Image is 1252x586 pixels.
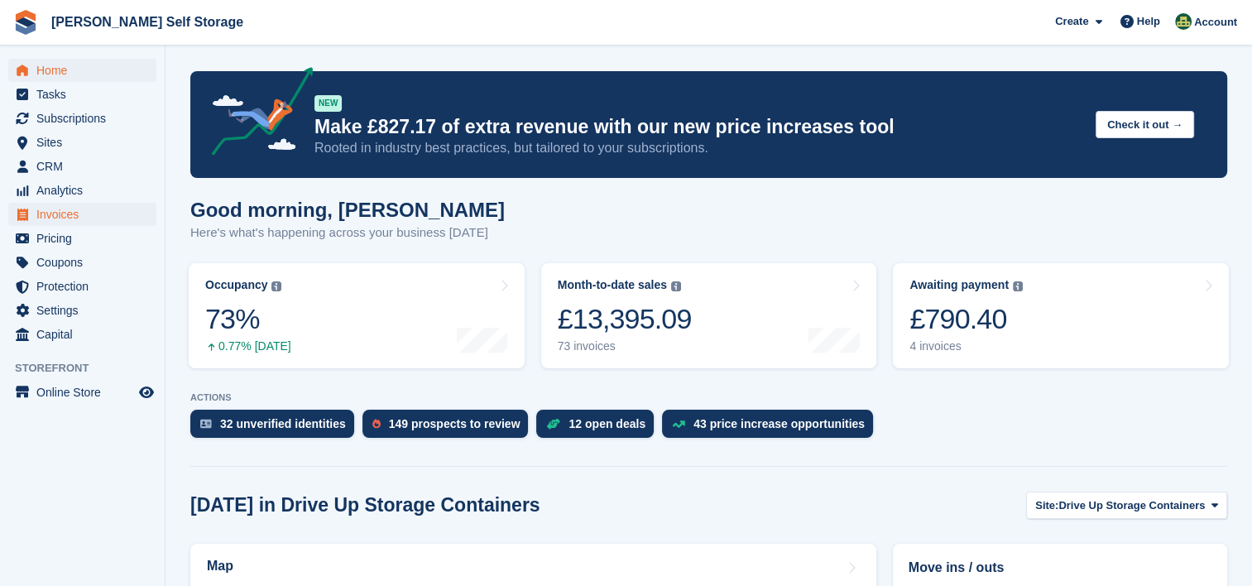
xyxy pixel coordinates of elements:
[893,263,1229,368] a: Awaiting payment £790.40 4 invoices
[1026,492,1227,519] button: Site: Drive Up Storage Containers
[909,558,1211,578] h2: Move ins / outs
[36,275,136,298] span: Protection
[36,155,136,178] span: CRM
[8,227,156,250] a: menu
[558,339,692,353] div: 73 invoices
[36,131,136,154] span: Sites
[36,251,136,274] span: Coupons
[190,199,505,221] h1: Good morning, [PERSON_NAME]
[314,95,342,112] div: NEW
[36,83,136,106] span: Tasks
[1035,497,1058,514] span: Site:
[8,251,156,274] a: menu
[36,299,136,322] span: Settings
[909,278,1009,292] div: Awaiting payment
[8,203,156,226] a: menu
[8,323,156,346] a: menu
[36,179,136,202] span: Analytics
[8,299,156,322] a: menu
[568,417,645,430] div: 12 open deals
[205,278,267,292] div: Occupancy
[909,339,1023,353] div: 4 invoices
[36,203,136,226] span: Invoices
[207,559,233,574] h2: Map
[558,302,692,336] div: £13,395.09
[541,263,877,368] a: Month-to-date sales £13,395.09 73 invoices
[8,155,156,178] a: menu
[1175,13,1192,30] img: Julie Williams
[693,417,865,430] div: 43 price increase opportunities
[362,410,537,446] a: 149 prospects to review
[372,419,381,429] img: prospect-51fa495bee0391a8d652442698ab0144808aea92771e9ea1ae160a38d050c398.svg
[8,131,156,154] a: menu
[190,494,540,516] h2: [DATE] in Drive Up Storage Containers
[314,139,1082,157] p: Rooted in industry best practices, but tailored to your subscriptions.
[190,410,362,446] a: 32 unverified identities
[15,360,165,377] span: Storefront
[8,107,156,130] a: menu
[558,278,667,292] div: Month-to-date sales
[36,227,136,250] span: Pricing
[546,418,560,430] img: deal-1b604bf984904fb50ccaf53a9ad4b4a5d6e5aea283cecdc64d6e3604feb123c2.svg
[189,263,525,368] a: Occupancy 73% 0.77% [DATE]
[200,419,212,429] img: verify_identity-adf6edd0f0f0b5bbfe63781bf79b02c33cf7c696d77639b501bdc392416b5a36.svg
[314,115,1082,139] p: Make £827.17 of extra revenue with our new price increases tool
[389,417,520,430] div: 149 prospects to review
[137,382,156,402] a: Preview store
[909,302,1023,336] div: £790.40
[13,10,38,35] img: stora-icon-8386f47178a22dfd0bd8f6a31ec36ba5ce8667c1dd55bd0f319d3a0aa187defe.svg
[220,417,346,430] div: 32 unverified identities
[8,179,156,202] a: menu
[1096,111,1194,138] button: Check it out →
[1137,13,1160,30] span: Help
[1058,497,1205,514] span: Drive Up Storage Containers
[190,223,505,243] p: Here's what's happening across your business [DATE]
[671,281,681,291] img: icon-info-grey-7440780725fd019a000dd9b08b2336e03edf1995a4989e88bcd33f0948082b44.svg
[662,410,881,446] a: 43 price increase opportunities
[198,67,314,161] img: price-adjustments-announcement-icon-8257ccfd72463d97f412b2fc003d46551f7dbcb40ab6d574587a9cd5c0d94...
[190,392,1227,403] p: ACTIONS
[205,302,291,336] div: 73%
[271,281,281,291] img: icon-info-grey-7440780725fd019a000dd9b08b2336e03edf1995a4989e88bcd33f0948082b44.svg
[8,381,156,404] a: menu
[8,59,156,82] a: menu
[36,107,136,130] span: Subscriptions
[536,410,662,446] a: 12 open deals
[8,83,156,106] a: menu
[8,275,156,298] a: menu
[1194,14,1237,31] span: Account
[36,323,136,346] span: Capital
[45,8,250,36] a: [PERSON_NAME] Self Storage
[36,381,136,404] span: Online Store
[205,339,291,353] div: 0.77% [DATE]
[672,420,685,428] img: price_increase_opportunities-93ffe204e8149a01c8c9dc8f82e8f89637d9d84a8eef4429ea346261dce0b2c0.svg
[1013,281,1023,291] img: icon-info-grey-7440780725fd019a000dd9b08b2336e03edf1995a4989e88bcd33f0948082b44.svg
[1055,13,1088,30] span: Create
[36,59,136,82] span: Home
